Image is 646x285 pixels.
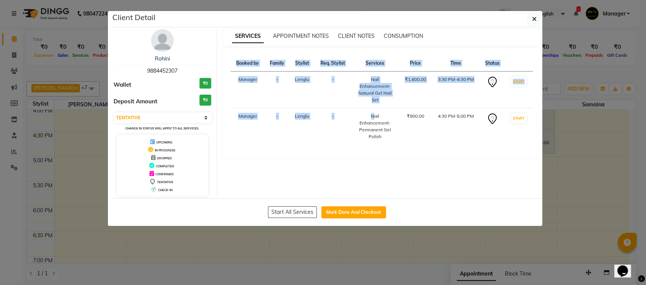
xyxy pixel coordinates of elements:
[199,95,211,106] h3: ₹0
[268,206,317,218] button: Start All Services
[158,188,173,192] span: CHECK-IN
[265,55,290,72] th: Family
[290,55,314,72] th: Stylist
[350,55,399,72] th: Services
[125,126,199,130] small: Change in status will apply to all services.
[230,55,265,72] th: Booked by
[230,108,265,145] td: Manager
[404,76,427,83] div: ₹1,600.00
[273,33,329,39] span: APPOINTMENT NOTES
[265,108,290,145] td: -
[431,108,479,145] td: 4:30 PM-5:00 PM
[147,67,177,74] span: 9884452307
[314,108,350,145] td: -
[156,140,173,144] span: UPCOMING
[314,72,350,108] td: -
[404,113,427,120] div: ₹900.00
[232,30,264,43] span: SERVICES
[384,33,423,39] span: CONSUMPTION
[265,72,290,108] td: -
[114,97,157,106] span: Deposit Amount
[114,81,131,89] span: Wallet
[479,55,504,72] th: Status
[399,55,432,72] th: Price
[431,72,479,108] td: 3:30 PM-4:30 PM
[295,113,309,119] span: Lenglu
[511,77,526,86] button: START
[151,29,174,52] img: avatar
[355,76,394,103] div: Nail Enhancement-Natural Gel Nail Set
[155,55,170,62] a: Rohini
[338,33,375,39] span: CLIENT NOTES
[156,164,174,168] span: COMPLETED
[314,55,350,72] th: Req. Stylist
[156,172,174,176] span: CONFIRMED
[614,255,638,277] iframe: chat widget
[321,206,386,218] button: Mark Done And Checkout
[199,78,211,89] h3: ₹0
[355,113,394,140] div: Nail Enhancement-Permanent Gel Polish
[431,55,479,72] th: Time
[157,156,172,160] span: DROPPED
[155,148,175,152] span: IN PROGRESS
[230,72,265,108] td: Manager
[511,114,526,123] button: START
[157,180,173,184] span: TENTATIVE
[112,12,156,23] h5: Client Detail
[295,76,309,82] span: Lenglu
